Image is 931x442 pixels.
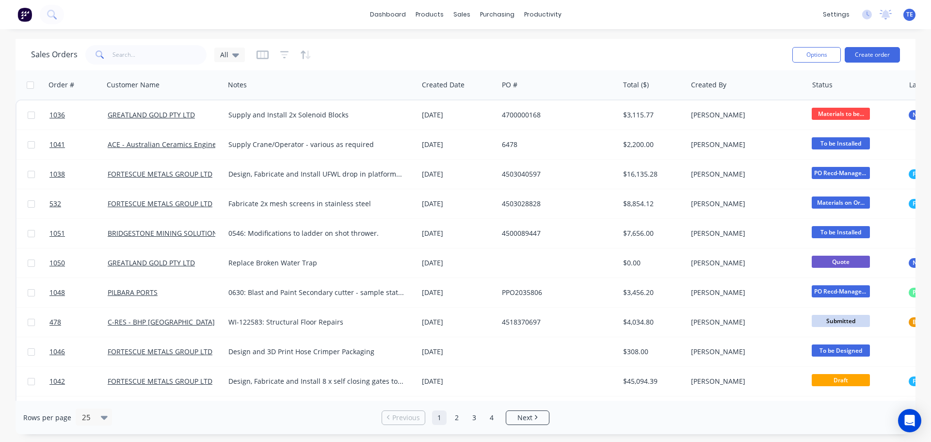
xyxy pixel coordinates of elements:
div: [PERSON_NAME] [691,288,799,297]
span: Next [517,413,532,423]
div: [PERSON_NAME] [691,347,799,357]
a: PILBARA PORTS [108,288,158,297]
span: 1041 [49,140,65,149]
span: 1038 [49,169,65,179]
button: FMG [909,199,929,209]
span: To be Installed [812,226,870,238]
a: dashboard [365,7,411,22]
button: Create order [845,47,900,63]
div: PPO2035806 [502,288,610,297]
a: C-RES - BHP [GEOGRAPHIC_DATA] [108,317,215,327]
div: Open Intercom Messenger [898,409,921,432]
a: GREATLAND GOLD PTY LTD [108,110,195,119]
div: productivity [519,7,566,22]
a: Page 2 [449,410,464,425]
div: WI-122583: Structural Floor Repairs [228,317,405,327]
a: FORTESCUE METALS GROUP LTD [108,347,212,356]
img: Factory [17,7,32,22]
input: Search... [112,45,207,65]
div: 4503028828 [502,199,610,209]
div: Customer Name [107,80,160,90]
div: PO # [502,80,517,90]
div: $4,034.80 [623,317,680,327]
span: Rows per page [23,413,71,423]
span: Draft [812,374,870,386]
div: [DATE] [422,347,494,357]
div: $3,456.20 [623,288,680,297]
div: Status [812,80,833,90]
button: PPA [909,288,927,297]
a: BRIDGESTONE MINING SOLUTIONS AUSTRALIA PTY LTD [108,229,287,238]
span: Quote [812,256,870,268]
a: 1050 [49,248,108,278]
div: Labels [909,80,930,90]
span: PO Recd-Manager... [812,167,870,179]
div: $3,115.77 [623,110,680,120]
div: Design, Fabricate and Install UFWL drop in platforms and swarf guards [228,169,405,179]
span: TE [906,10,913,19]
a: 478 [49,308,108,337]
button: Options [792,47,841,63]
div: $16,135.28 [623,169,680,179]
a: FORTESCUE METALS GROUP LTD [108,377,212,386]
span: 1036 [49,110,65,120]
div: Created By [691,80,726,90]
div: [DATE] [422,110,494,120]
div: [PERSON_NAME] [691,140,799,149]
a: 1042 [49,367,108,396]
div: 4500089447 [502,229,610,238]
div: [DATE] [422,317,494,327]
div: Supply Crane/Operator - various as required [228,140,405,149]
div: $2,200.00 [623,140,680,149]
div: Notes [228,80,247,90]
span: 532 [49,199,61,209]
div: [PERSON_NAME] [691,110,799,120]
a: 1048 [49,278,108,307]
span: To be Installed [812,137,870,149]
a: 1041 [49,130,108,159]
div: [DATE] [422,288,494,297]
div: Order # [48,80,74,90]
a: 1036 [49,100,108,130]
a: 532 [49,189,108,218]
a: Page 1 is your current page [432,410,447,425]
div: Design, Fabricate and Install 8 x self closing gates to 10 & 11 road Radiator gantries [228,377,405,386]
div: 0630: Blast and Paint Secondary cutter - sample station [228,288,405,297]
div: Design and 3D Print Hose Crimper Packaging [228,347,405,357]
div: 4503040597 [502,169,610,179]
span: PPA [913,288,923,297]
span: 478 [49,317,61,327]
a: ACE - Australian Ceramics Engineering #95468868 [108,140,271,149]
div: Supply and Install 2x Solenoid Blocks [228,110,405,120]
a: 1046 [49,337,108,366]
div: [PERSON_NAME] [691,229,799,238]
div: 6478 [502,140,610,149]
span: 1050 [49,258,65,268]
button: BHP [909,317,928,327]
div: $0.00 [623,258,680,268]
span: FMG [913,169,925,179]
div: products [411,7,449,22]
a: Next page [506,413,549,423]
div: [PERSON_NAME] [691,377,799,386]
span: All [220,49,228,60]
div: [DATE] [422,169,494,179]
a: GREATLAND GOLD PTY LTD [108,258,195,267]
div: Created Date [422,80,465,90]
span: 1051 [49,229,65,238]
span: Previous [392,413,420,423]
a: 1051 [49,219,108,248]
div: [DATE] [422,377,494,386]
div: [PERSON_NAME] [691,169,799,179]
a: 1038 [49,160,108,189]
a: Page 3 [467,410,482,425]
ul: Pagination [378,410,553,425]
div: $8,854.12 [623,199,680,209]
div: $7,656.00 [623,229,680,238]
span: Materials on Or... [812,196,870,209]
span: 1046 [49,347,65,357]
div: [DATE] [422,229,494,238]
a: Previous page [382,413,425,423]
div: 4518370697 [502,317,610,327]
a: 1045 [49,396,108,426]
